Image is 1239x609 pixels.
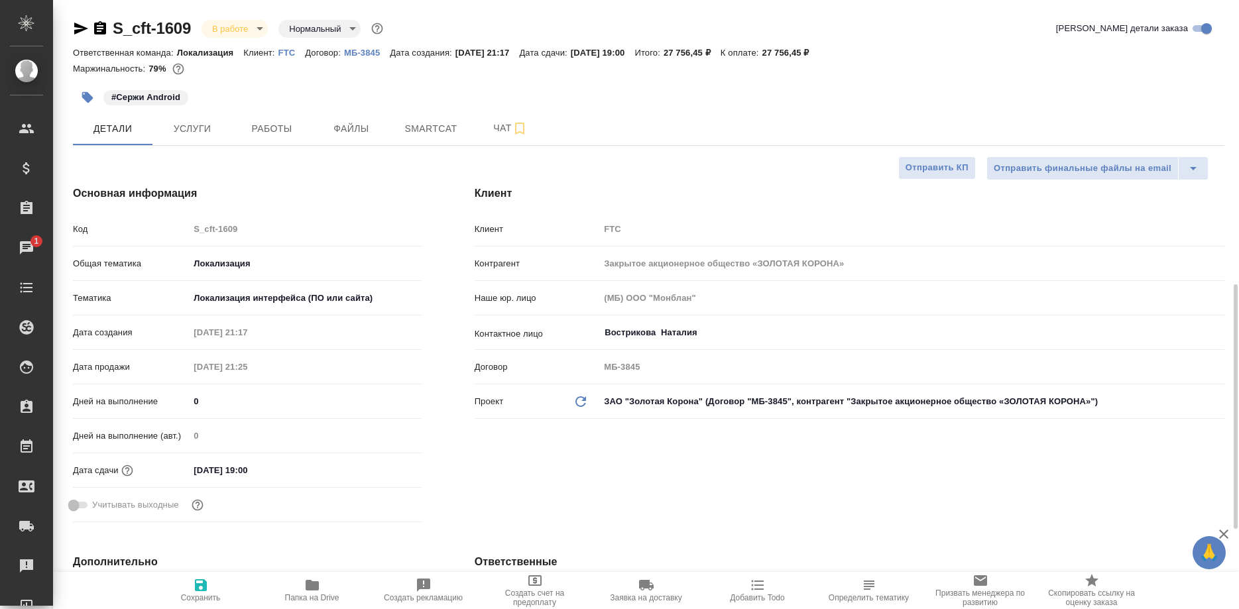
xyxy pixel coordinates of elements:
p: Контактное лицо [475,327,600,341]
input: Пустое поле [599,219,1224,239]
span: 1 [26,235,46,248]
a: FTC [278,46,306,58]
button: Нормальный [285,23,345,34]
svg: Подписаться [512,121,528,137]
div: ЗАО "Золотая Корона" (Договор "МБ-3845", контрагент "Закрытое акционерное общество «ЗОЛОТАЯ КОРОН... [599,390,1224,413]
p: Локализация [177,48,244,58]
p: Тематика [73,292,189,305]
p: Дата создания [73,326,189,339]
p: Дней на выполнение [73,395,189,408]
h4: Ответственные [475,554,1224,570]
button: Призвать менеджера по развитию [925,572,1036,609]
p: Дата продажи [73,360,189,374]
a: 1 [3,231,50,264]
button: Добавить тэг [73,83,102,112]
div: Локализация [189,252,421,275]
p: Дата сдачи [73,464,119,477]
input: ✎ Введи что-нибудь [189,392,421,411]
span: Работы [240,121,304,137]
span: Детали [81,121,145,137]
button: Если добавить услуги и заполнить их объемом, то дата рассчитается автоматически [119,462,136,479]
div: split button [986,156,1209,180]
p: Договор [475,360,600,374]
p: К оплате: [721,48,762,58]
div: В работе [202,20,268,38]
button: 🙏 [1193,536,1226,569]
input: Пустое поле [189,219,421,239]
button: В работе [208,23,252,34]
span: Заявка на доставку [610,593,681,602]
p: Общая тематика [73,257,189,270]
input: Пустое поле [599,288,1224,307]
button: Создать рекламацию [368,572,479,609]
button: Скопировать ссылку [92,21,108,36]
input: Пустое поле [189,357,305,376]
p: Договор: [305,48,344,58]
p: FTC [278,48,306,58]
p: 27 756,45 ₽ [762,48,819,58]
div: Локализация интерфейса (ПО или сайта) [189,287,421,309]
button: Доп статусы указывают на важность/срочность заказа [369,20,386,37]
span: 🙏 [1198,539,1220,567]
p: 27 756,45 ₽ [664,48,721,58]
button: Open [1217,331,1220,334]
p: Наше юр. лицо [475,292,600,305]
p: [DATE] 21:17 [455,48,520,58]
span: Услуги [160,121,224,137]
button: Добавить Todo [702,572,813,609]
p: Итого: [634,48,663,58]
button: Отправить финальные файлы на email [986,156,1179,180]
div: В работе [278,20,361,38]
span: Определить тематику [829,593,909,602]
input: Пустое поле [599,254,1224,273]
p: #Сержи Android [111,91,180,104]
p: Дата сдачи: [519,48,570,58]
p: 79% [148,64,169,74]
a: МБ-3845 [344,46,390,58]
p: Клиент: [243,48,278,58]
h4: Клиент [475,186,1224,201]
span: Скопировать ссылку на оценку заказа [1044,588,1140,607]
button: Создать счет на предоплату [479,572,591,609]
button: Скопировать ссылку для ЯМессенджера [73,21,89,36]
h4: Основная информация [73,186,422,201]
span: Сохранить [181,593,221,602]
p: Клиент [475,223,600,236]
p: Проект [475,395,504,408]
input: Пустое поле [189,323,305,342]
span: Добавить Todo [730,593,784,602]
p: Код [73,223,189,236]
span: Создать рекламацию [384,593,463,602]
button: Папка на Drive [257,572,368,609]
p: Контрагент [475,257,600,270]
p: Дней на выполнение (авт.) [73,429,189,443]
input: ✎ Введи что-нибудь [189,461,305,480]
span: [PERSON_NAME] детали заказа [1056,22,1188,35]
span: Отправить КП [906,160,969,176]
span: Создать счет на предоплату [487,588,583,607]
button: Определить тематику [813,572,925,609]
button: Скопировать ссылку на оценку заказа [1036,572,1148,609]
span: Smartcat [399,121,463,137]
p: [DATE] 19:00 [571,48,635,58]
span: Файлы [320,121,383,137]
p: МБ-3845 [344,48,390,58]
span: Сержи Android [102,91,190,102]
span: Учитывать выходные [92,498,179,512]
input: Пустое поле [189,426,421,445]
button: Сохранить [145,572,257,609]
p: Маржинальность: [73,64,148,74]
button: 4751.70 RUB; 1.16 EUR; [170,60,187,78]
a: S_cft-1609 [113,19,191,37]
button: Выбери, если сб и вс нужно считать рабочими днями для выполнения заказа. [189,496,206,514]
p: Дата создания: [390,48,455,58]
h4: Дополнительно [73,554,422,570]
p: Ответственная команда: [73,48,177,58]
input: Пустое поле [599,357,1224,376]
span: Чат [479,120,542,137]
span: Папка на Drive [285,593,339,602]
button: Отправить КП [898,156,976,180]
button: Заявка на доставку [591,572,702,609]
span: Отправить финальные файлы на email [994,161,1171,176]
span: Призвать менеджера по развитию [933,588,1028,607]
